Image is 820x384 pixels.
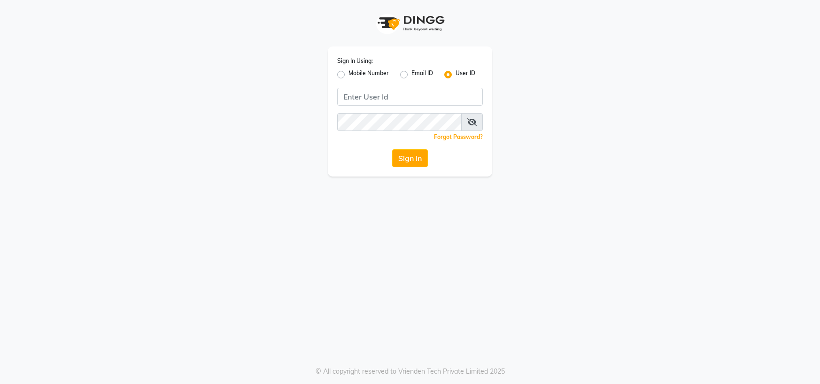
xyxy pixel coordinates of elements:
[372,9,448,37] img: logo1.svg
[456,69,475,80] label: User ID
[337,57,373,65] label: Sign In Using:
[337,88,483,106] input: Username
[434,133,483,140] a: Forgot Password?
[348,69,389,80] label: Mobile Number
[337,113,462,131] input: Username
[411,69,433,80] label: Email ID
[392,149,428,167] button: Sign In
